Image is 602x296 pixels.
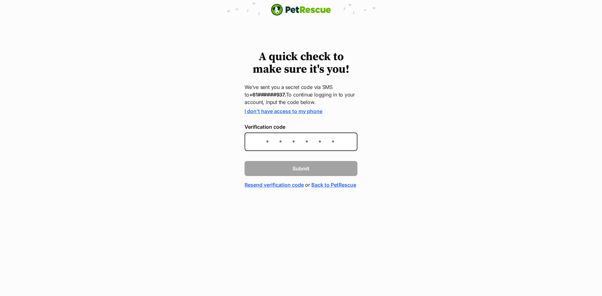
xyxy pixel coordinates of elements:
[305,181,310,189] span: or
[293,165,309,172] span: Submit
[245,181,304,189] a: Resend verification code
[245,51,357,76] h1: A quick check to make sure it's you!
[245,83,357,106] p: We’ve sent you a secret code via SMS to To continue logging in to your account, input the code be...
[245,161,357,176] button: Submit
[245,132,357,151] input: Enter the 6-digit verification code sent to your device
[245,108,322,114] a: I don't have access to my phone
[245,124,357,130] label: Verification code
[271,4,331,16] img: logo-e224e6f780fb5917bec1dbf3a21bbac754714ae5b6737aabdf751b685950b380.svg
[271,4,331,16] a: PetRescue
[311,181,356,189] a: Back to PetRescue
[249,91,286,98] strong: +61######937.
